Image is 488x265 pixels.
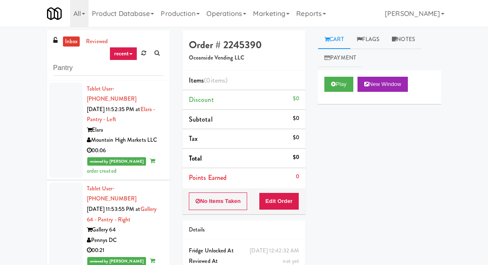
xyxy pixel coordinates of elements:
a: Tablet User· [PHONE_NUMBER] [87,184,136,203]
span: reviewed by [PERSON_NAME] [87,157,146,166]
div: $0 [293,152,299,163]
img: Micromart [47,6,62,21]
div: [DATE] 12:42:32 AM [250,246,299,256]
li: Tablet User· [PHONE_NUMBER][DATE] 11:52:35 PM atElara - Pantry - LeftElaraMountain High Markets L... [47,81,170,180]
div: 0 [296,171,299,182]
a: Notes [386,30,421,49]
button: Edit Order [259,192,300,210]
div: $0 [293,132,299,143]
a: Tablet User· [PHONE_NUMBER] [87,85,136,103]
button: Play [324,77,353,92]
div: Elara [87,125,164,135]
h5: Oceanside Vending LLC [189,55,299,61]
span: [DATE] 11:53:55 PM at [87,205,141,213]
div: $0 [293,94,299,104]
div: Gallery 64 [87,225,164,235]
span: Tax [189,134,198,143]
a: Flags [350,30,386,49]
span: Total [189,153,202,163]
ng-pluralize: items [211,75,226,85]
span: [DATE] 11:52:35 PM at [87,105,141,113]
div: Mountain High Markets LLC [87,135,164,145]
a: Cart [318,30,350,49]
button: No Items Taken [189,192,248,210]
a: reviewed [84,36,110,47]
input: Search vision orders [53,60,164,76]
div: $0 [293,113,299,124]
span: Subtotal [189,114,213,124]
span: not yet [283,257,299,265]
h4: Order # 2245390 [189,39,299,50]
div: Details [189,225,299,235]
a: Gallery 64 - Pantry - Right [87,205,157,223]
a: Payment [318,49,363,68]
a: inbox [63,36,80,47]
button: New Window [358,77,408,92]
div: 00:21 [87,245,164,256]
a: recent [110,47,137,60]
div: Fridge Unlocked At [189,246,299,256]
span: (0 ) [204,75,227,85]
div: Pennys DC [87,235,164,246]
div: 00:06 [87,145,164,156]
span: Discount [189,95,214,104]
span: Points Earned [189,173,227,182]
span: Items [189,75,227,85]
